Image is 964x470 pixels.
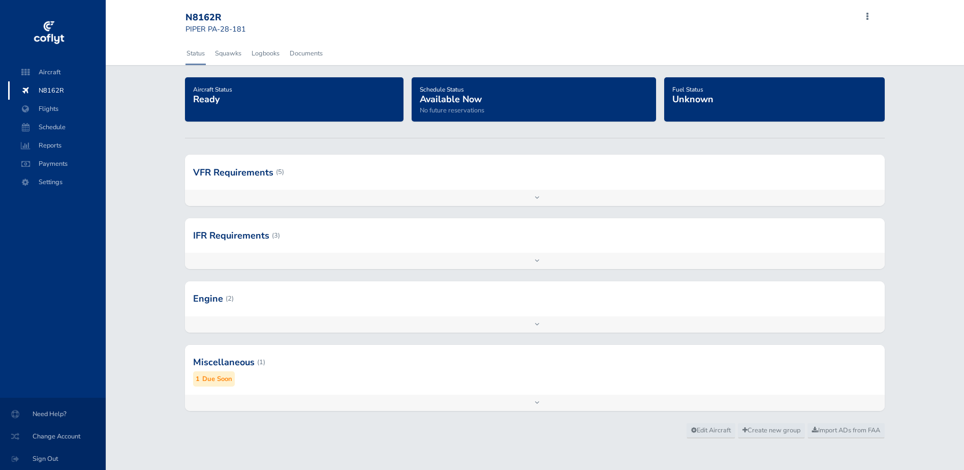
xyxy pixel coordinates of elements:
span: Aircraft [18,63,96,81]
span: No future reservations [420,106,484,115]
span: Flights [18,100,96,118]
a: Create new group [738,423,805,438]
a: Edit Aircraft [687,423,735,438]
span: Edit Aircraft [691,426,731,435]
a: Squawks [214,42,242,65]
span: Schedule Status [420,85,464,94]
img: coflyt logo [32,18,66,48]
div: N8162R [185,12,259,23]
a: Documents [289,42,324,65]
span: Payments [18,155,96,173]
span: Need Help? [12,405,94,423]
span: Fuel Status [672,85,703,94]
span: Unknown [672,93,713,105]
small: PIPER PA-28-181 [185,24,246,34]
a: Logbooks [251,42,281,65]
span: Ready [193,93,220,105]
span: Reports [18,136,96,155]
small: Due Soon [202,374,232,385]
span: Create new group [742,426,800,435]
span: N8162R [18,81,96,100]
a: Schedule StatusAvailable Now [420,82,482,106]
span: Aircraft Status [193,85,232,94]
a: Import ADs from FAA [807,423,885,438]
a: Status [185,42,206,65]
span: Change Account [12,427,94,446]
span: Available Now [420,93,482,105]
span: Settings [18,173,96,191]
span: Import ADs from FAA [812,426,880,435]
span: Sign Out [12,450,94,468]
span: Schedule [18,118,96,136]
